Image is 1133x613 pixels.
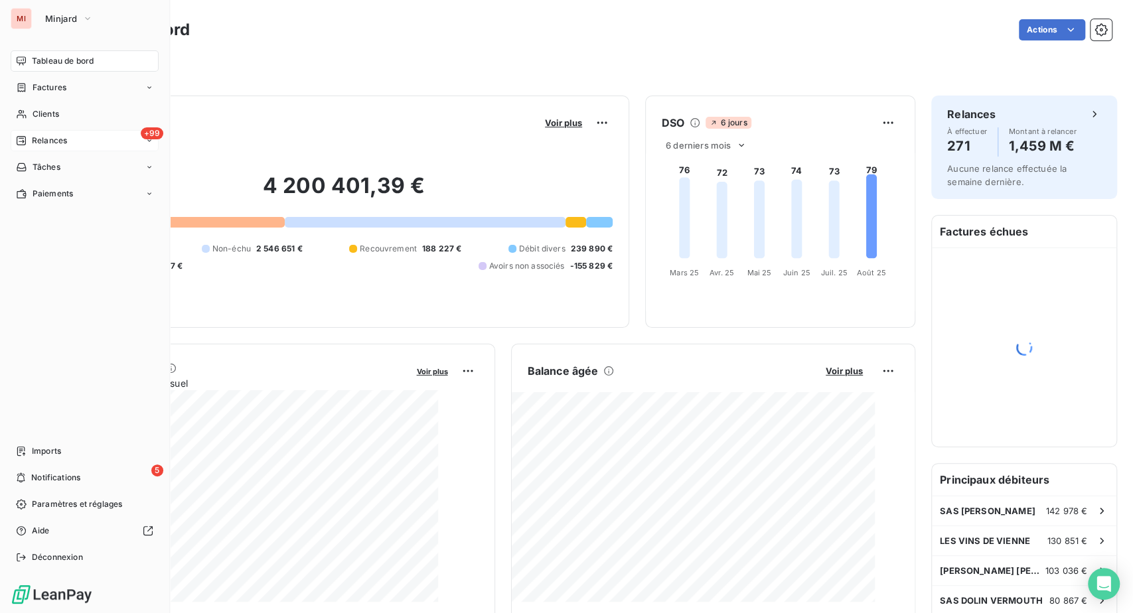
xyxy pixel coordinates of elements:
[947,127,987,135] span: À effectuer
[33,108,59,120] span: Clients
[11,157,159,178] a: Tâches
[32,525,50,537] span: Aide
[783,267,810,277] tspan: Juin 25
[940,535,1030,546] span: LES VINS DE VIENNE
[747,267,771,277] tspan: Mai 25
[33,161,60,173] span: Tâches
[360,243,417,255] span: Recouvrement
[256,243,303,255] span: 2 546 651 €
[528,363,599,379] h6: Balance âgée
[670,267,699,277] tspan: Mars 25
[31,472,80,484] span: Notifications
[1088,568,1120,600] div: Open Intercom Messenger
[940,565,1045,576] span: [PERSON_NAME] [PERSON_NAME]
[822,365,867,377] button: Voir plus
[75,172,613,212] h2: 4 200 401,39 €
[947,163,1067,187] span: Aucune relance effectuée la semaine dernière.
[75,376,408,390] span: Chiffre d'affaires mensuel
[413,365,452,377] button: Voir plus
[570,260,613,272] span: -155 829 €
[422,243,461,255] span: 188 227 €
[11,8,32,29] div: MI
[32,498,122,510] span: Paramètres et réglages
[11,50,159,72] a: Tableau de bord
[33,82,66,94] span: Factures
[32,55,94,67] span: Tableau de bord
[1009,127,1077,135] span: Montant à relancer
[571,243,613,255] span: 239 890 €
[1009,135,1077,157] h4: 1,459 M €
[710,267,734,277] tspan: Avr. 25
[857,267,886,277] tspan: Août 25
[545,117,582,128] span: Voir plus
[1045,565,1087,576] span: 103 036 €
[666,140,731,151] span: 6 derniers mois
[820,267,847,277] tspan: Juil. 25
[947,106,996,122] h6: Relances
[489,260,565,272] span: Avoirs non associés
[662,115,684,131] h6: DSO
[11,441,159,462] a: Imports
[417,367,448,376] span: Voir plus
[932,216,1116,247] h6: Factures échues
[32,445,61,457] span: Imports
[1046,506,1087,516] span: 142 978 €
[519,243,566,255] span: Débit divers
[1049,595,1087,606] span: 80 867 €
[45,13,77,24] span: Minjard
[1019,19,1085,40] button: Actions
[151,464,163,476] span: 5
[541,117,586,129] button: Voir plus
[826,366,863,376] span: Voir plus
[32,135,67,147] span: Relances
[1047,535,1087,546] span: 130 851 €
[11,103,159,125] a: Clients
[940,595,1043,606] span: SAS DOLIN VERMOUTH
[33,188,73,200] span: Paiements
[212,243,251,255] span: Non-échu
[947,135,987,157] h4: 271
[11,130,159,151] a: +99Relances
[11,584,93,605] img: Logo LeanPay
[11,77,159,98] a: Factures
[141,127,163,139] span: +99
[32,551,83,563] span: Déconnexion
[932,464,1116,496] h6: Principaux débiteurs
[11,520,159,541] a: Aide
[11,494,159,515] a: Paramètres et réglages
[11,183,159,204] a: Paiements
[940,506,1035,516] span: SAS [PERSON_NAME]
[706,117,751,129] span: 6 jours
